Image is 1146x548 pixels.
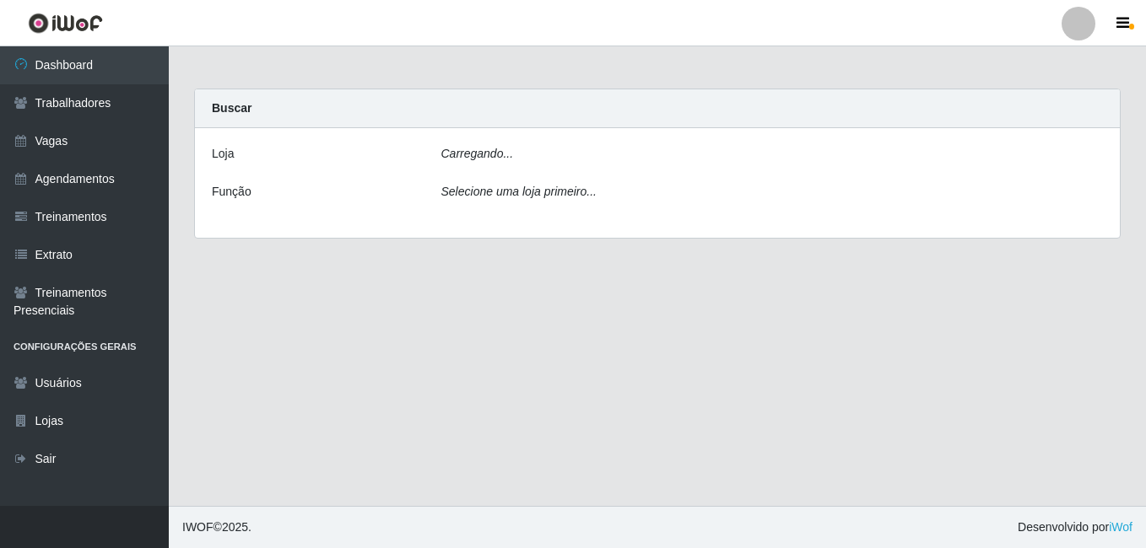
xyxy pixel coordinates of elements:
[212,145,234,163] label: Loja
[1109,520,1132,534] a: iWof
[212,183,251,201] label: Função
[182,520,214,534] span: IWOF
[441,147,514,160] i: Carregando...
[441,185,597,198] i: Selecione uma loja primeiro...
[212,101,251,115] strong: Buscar
[28,13,103,34] img: CoreUI Logo
[1018,518,1132,536] span: Desenvolvido por
[182,518,251,536] span: © 2025 .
